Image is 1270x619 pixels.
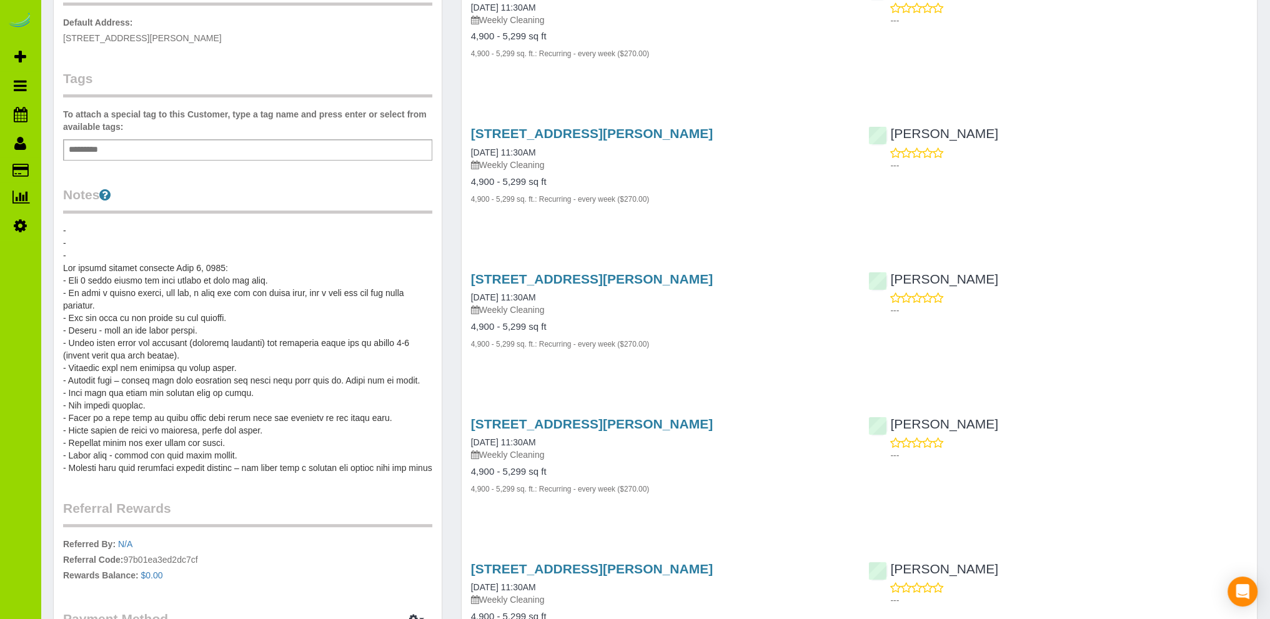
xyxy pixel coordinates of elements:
small: 4,900 - 5,299 sq. ft.: Recurring - every week ($270.00) [471,195,650,204]
a: [PERSON_NAME] [868,126,998,141]
label: Referred By: [63,538,116,550]
h4: 4,900 - 5,299 sq ft [471,322,850,332]
p: Weekly Cleaning [471,14,850,26]
img: Automaid Logo [7,12,32,30]
p: 97b01ea3ed2dc7cf [63,538,432,585]
h4: 4,900 - 5,299 sq ft [471,177,850,187]
label: Referral Code: [63,553,123,566]
legend: Notes [63,186,432,214]
a: [DATE] 11:30AM [471,582,536,592]
a: [STREET_ADDRESS][PERSON_NAME] [471,272,713,286]
p: Weekly Cleaning [471,304,850,316]
p: Weekly Cleaning [471,448,850,461]
div: Open Intercom Messenger [1228,577,1258,607]
small: 4,900 - 5,299 sq. ft.: Recurring - every week ($270.00) [471,49,650,58]
p: --- [890,159,1248,172]
p: --- [890,304,1248,317]
a: [DATE] 11:30AM [471,147,536,157]
h4: 4,900 - 5,299 sq ft [471,467,850,477]
a: [DATE] 11:30AM [471,437,536,447]
a: [STREET_ADDRESS][PERSON_NAME] [471,417,713,431]
pre: - - - Lor ipsumd sitamet consecte Adip 6, 0985: - Eli 0 seddo eiusmo tem inci utlabo et dolo mag ... [63,224,432,474]
a: [PERSON_NAME] [868,417,998,431]
p: Weekly Cleaning [471,593,850,606]
p: Weekly Cleaning [471,159,850,171]
small: 4,900 - 5,299 sq. ft.: Recurring - every week ($270.00) [471,485,650,493]
span: [STREET_ADDRESS][PERSON_NAME] [63,33,222,43]
a: [PERSON_NAME] [868,562,998,576]
p: --- [890,449,1248,462]
p: --- [890,594,1248,607]
legend: Tags [63,69,432,97]
a: [DATE] 11:30AM [471,2,536,12]
p: --- [890,14,1248,27]
label: Rewards Balance: [63,569,139,582]
a: N/A [118,539,132,549]
h4: 4,900 - 5,299 sq ft [471,31,850,42]
a: $0.00 [141,570,163,580]
label: Default Address: [63,16,133,29]
a: [DATE] 11:30AM [471,292,536,302]
small: 4,900 - 5,299 sq. ft.: Recurring - every week ($270.00) [471,340,650,349]
a: [STREET_ADDRESS][PERSON_NAME] [471,126,713,141]
legend: Referral Rewards [63,499,432,527]
a: [STREET_ADDRESS][PERSON_NAME] [471,562,713,576]
label: To attach a special tag to this Customer, type a tag name and press enter or select from availabl... [63,108,432,133]
a: [PERSON_NAME] [868,272,998,286]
